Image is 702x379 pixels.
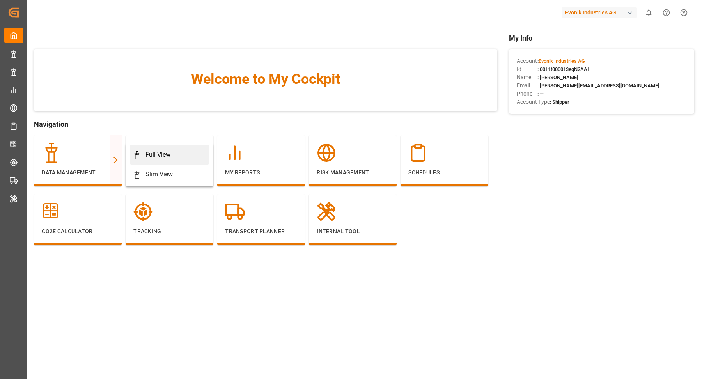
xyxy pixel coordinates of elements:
div: Full View [145,150,170,159]
button: Evonik Industries AG [562,5,640,20]
p: Transport Planner [225,227,297,236]
span: Account Type [517,98,550,106]
div: Evonik Industries AG [562,7,637,18]
span: : [537,58,585,64]
button: show 0 new notifications [640,4,658,21]
button: Help Center [658,4,675,21]
span: Account [517,57,537,65]
a: Slim View [130,165,209,184]
span: : — [537,91,544,97]
span: Evonik Industries AG [539,58,585,64]
span: Navigation [34,119,497,129]
span: Name [517,73,537,81]
span: Phone [517,90,537,98]
span: : [PERSON_NAME][EMAIL_ADDRESS][DOMAIN_NAME] [537,83,659,89]
div: Slim View [145,170,173,179]
p: Tracking [133,227,206,236]
span: Email [517,81,537,90]
span: : [PERSON_NAME] [537,74,578,80]
p: My Reports [225,168,297,177]
p: CO2e Calculator [42,227,114,236]
span: : Shipper [550,99,569,105]
p: Data Management [42,168,114,177]
p: Internal Tool [317,227,389,236]
p: Schedules [408,168,480,177]
span: : 0011t000013eqN2AAI [537,66,589,72]
span: Id [517,65,537,73]
span: My Info [509,33,694,43]
span: Welcome to My Cockpit [50,69,482,90]
a: Full View [130,145,209,165]
p: Risk Management [317,168,389,177]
